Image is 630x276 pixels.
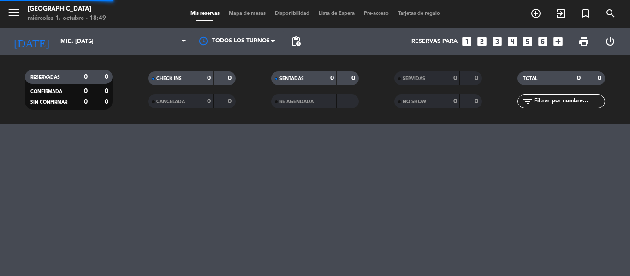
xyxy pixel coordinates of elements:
strong: 0 [105,74,110,80]
strong: 0 [105,99,110,105]
i: menu [7,6,21,19]
i: looks_4 [506,35,518,47]
strong: 0 [598,75,603,82]
strong: 0 [105,88,110,94]
strong: 0 [577,75,581,82]
strong: 0 [453,98,457,105]
i: power_settings_new [605,36,616,47]
i: search [605,8,616,19]
span: NO SHOW [403,100,426,104]
strong: 0 [351,75,357,82]
span: Mapa de mesas [224,11,270,16]
span: SIN CONFIRMAR [30,100,67,105]
span: RE AGENDADA [279,100,314,104]
span: Tarjetas de regalo [393,11,445,16]
span: Lista de Espera [314,11,359,16]
span: Reservas para [411,38,458,45]
i: turned_in_not [580,8,591,19]
strong: 0 [84,74,88,80]
span: print [578,36,589,47]
span: Disponibilidad [270,11,314,16]
span: SERVIDAS [403,76,425,81]
strong: 0 [475,75,480,82]
span: TOTAL [523,76,537,81]
i: looks_3 [491,35,503,47]
i: looks_5 [522,35,534,47]
strong: 0 [453,75,457,82]
span: CHECK INS [156,76,182,81]
strong: 0 [228,75,233,82]
i: looks_6 [537,35,549,47]
strong: 0 [207,98,211,105]
div: LOG OUT [597,28,623,55]
i: looks_two [476,35,488,47]
span: CANCELADA [156,100,185,104]
strong: 0 [330,75,334,82]
span: CONFIRMADA [30,89,62,94]
span: pending_actions [291,36,302,47]
strong: 0 [84,88,88,94]
i: add_circle_outline [530,8,541,19]
strong: 0 [84,99,88,105]
i: [DATE] [7,31,56,52]
strong: 0 [228,98,233,105]
span: SENTADAS [279,76,304,81]
span: Pre-acceso [359,11,393,16]
i: looks_one [461,35,473,47]
button: menu [7,6,21,23]
div: [GEOGRAPHIC_DATA] [28,5,106,14]
span: Mis reservas [186,11,224,16]
input: Filtrar por nombre... [533,96,605,106]
i: arrow_drop_down [86,36,97,47]
strong: 0 [475,98,480,105]
div: miércoles 1. octubre - 18:49 [28,14,106,23]
i: exit_to_app [555,8,566,19]
span: RESERVADAS [30,75,60,80]
i: filter_list [522,96,533,107]
strong: 0 [207,75,211,82]
i: add_box [552,35,564,47]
